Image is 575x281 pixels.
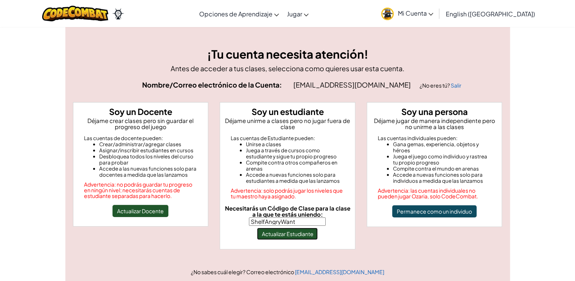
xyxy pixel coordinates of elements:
[84,135,198,141] div: Las cuentas de docente pueden:
[393,141,491,153] li: Gana gemas, experiencia, objetos y héroes
[393,153,491,166] li: Juega el juego como individuo y rastrea tu propio progreso
[401,106,468,117] strong: Soy una persona
[142,80,282,89] strong: Nombre/Correo electrónico de la Cuenta:
[76,118,205,130] p: Déjame crear clases pero sin guardar el progreso del juego
[191,268,295,275] span: ¿No sabes cuál elegir? Correo electrónico
[195,3,283,24] a: Opciones de Aprendizaje
[420,82,451,89] span: ¿No eres tú?
[246,160,344,172] li: Compite contra otros compañeros en arenas
[73,63,502,74] p: Antes de acceder a tus clases, selecciona como quieres usar esta cuenta.
[223,118,352,130] p: Déjame unirme a clases pero no jugar fuera de clase
[231,188,344,199] div: Advertencia: solo podrás jugar los niveles que tu maestro haya asignado.
[231,135,344,141] div: Las cuentas de Estudiante pueden:
[246,147,344,160] li: Juega a través de cursos como estudiante y sigue tu propio progreso
[99,166,198,178] li: Accede a las nuevas funciones solo para docentes a medida que las lanzamos
[249,217,326,226] input: Necesitarás un Código de Clase para la clase a la que te estás uniendo:
[381,8,394,20] img: avatar
[283,3,312,24] a: Jugar
[378,188,491,199] div: Advertencia: las cuentas individuales no pueden jugar Ozaria, solo CodeCombat.
[73,46,502,63] h3: ¡Tu cuenta necesita atención!
[99,153,198,166] li: Desbloquea todos los niveles del curso para probar
[451,82,461,89] a: Salir
[42,6,109,21] img: Logotipo de CodeCombat
[99,147,198,153] li: Asignar/inscribir estudiantes en cursos
[199,10,272,18] span: Opciones de Aprendizaje
[246,141,344,147] li: Unirse a clases
[99,141,198,147] li: Crear/administrar/agregar clases
[251,106,323,117] strong: Soy un estudiante
[257,228,318,240] button: Actualizar Estudiante
[287,10,302,18] span: Jugar
[109,106,172,117] strong: Soy un Docente
[84,182,198,199] div: Advertencia: no podrás guardar tu progreso en ningún nivel; necesitarás cuentas de estudiante sep...
[112,8,124,19] img: Ozaria
[225,204,350,218] span: Necesitarás un Código de Clase para la clase a la que te estás uniendo:
[112,205,168,217] button: Actualizar Docente
[393,172,491,184] li: Accede a nuevas funciones solo para individuos a medida que las lanzamos
[445,10,535,18] span: English ([GEOGRAPHIC_DATA])
[393,166,491,172] li: Compite contra el mundo en arenas
[370,118,499,130] p: Déjame jugar de manera independiente pero no unirme a las clases
[377,2,437,26] a: Mi Cuenta
[392,205,477,217] button: Permanece como un individuo
[378,135,491,141] div: Las cuentas individuales pueden:
[295,268,384,275] a: [EMAIL_ADDRESS][DOMAIN_NAME]
[293,80,412,89] span: [EMAIL_ADDRESS][DOMAIN_NAME]
[442,3,539,24] a: English ([GEOGRAPHIC_DATA])
[246,172,344,184] li: Accede a nuevas funciones solo para estudiantes a medida que las lanzamos
[398,9,433,17] span: Mi Cuenta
